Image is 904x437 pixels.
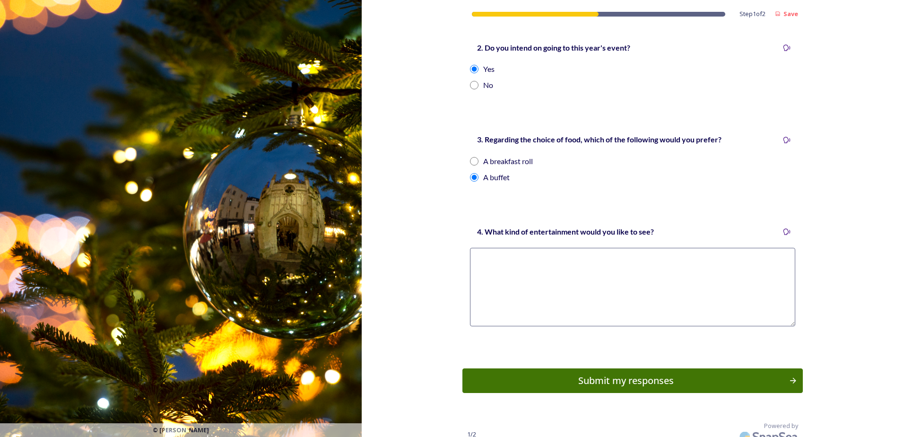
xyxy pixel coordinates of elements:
span: Step 1 of 2 [739,9,765,18]
strong: 3. Regarding the choice of food, which of the following would you prefer? [477,135,721,144]
div: Yes [483,63,495,75]
strong: 4. What kind of entertainment would you like to see? [477,227,654,236]
strong: Save [783,9,798,18]
span: Powered by [764,421,798,430]
strong: 2. Do you intend on going to this year's event? [477,43,630,52]
button: Continue [462,368,803,393]
div: A buffet [483,172,510,183]
div: A breakfast roll [483,156,533,167]
div: No [483,79,493,91]
div: Submit my responses [468,374,784,388]
span: © [PERSON_NAME] [153,426,209,435]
